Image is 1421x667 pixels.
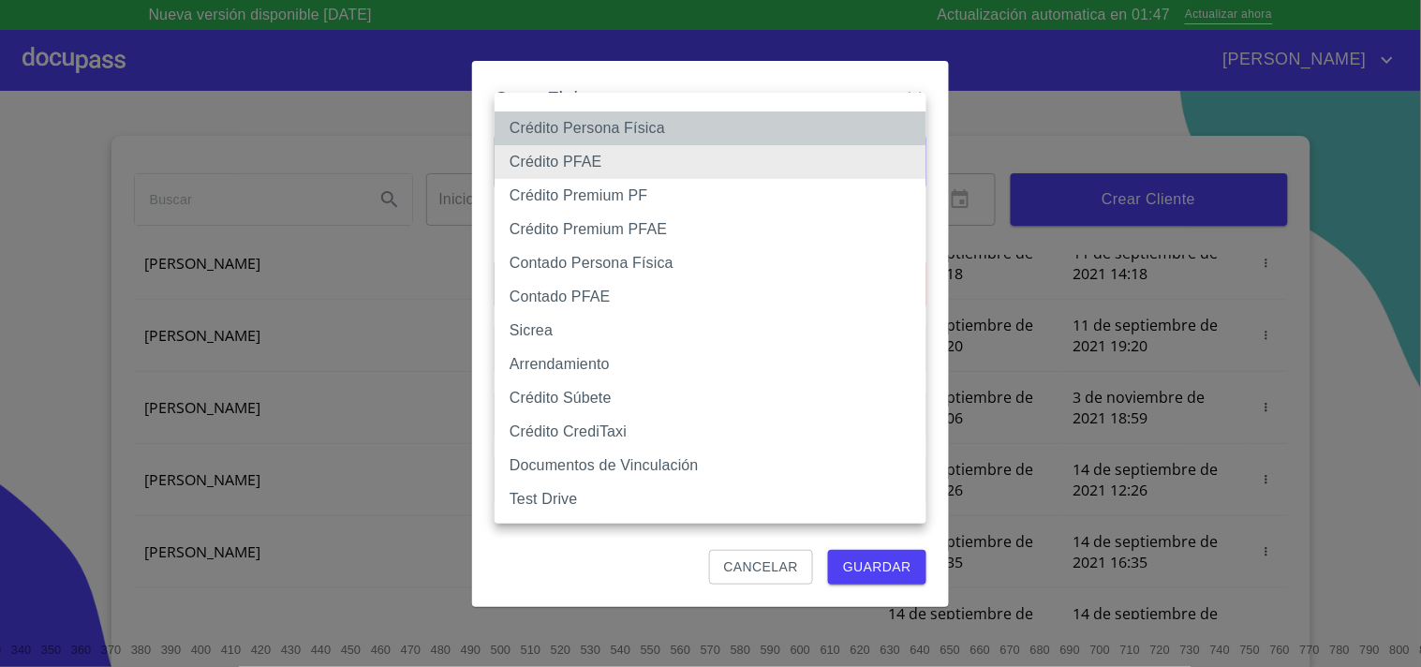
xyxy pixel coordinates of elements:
li: Test Drive [495,482,926,516]
li: Sicrea [495,314,926,348]
li: Contado Persona Física [495,246,926,280]
li: Crédito CrediTaxi [495,415,926,449]
li: Crédito PFAE [495,145,926,179]
li: None [495,100,926,111]
li: Crédito Premium PFAE [495,213,926,246]
li: Contado PFAE [495,280,926,314]
li: Crédito Súbete [495,381,926,415]
li: Arrendamiento [495,348,926,381]
li: Crédito Persona Física [495,111,926,145]
li: Documentos de Vinculación [495,449,926,482]
li: Crédito Premium PF [495,179,926,213]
